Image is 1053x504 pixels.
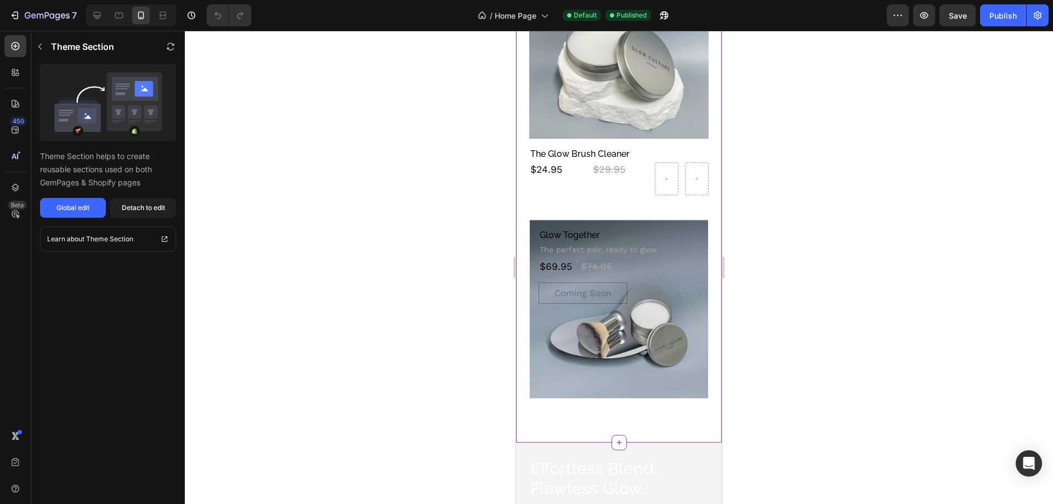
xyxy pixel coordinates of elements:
[47,234,84,245] p: Learn about
[574,10,597,20] span: Default
[76,132,129,146] div: $29.95
[939,4,976,26] button: Save
[64,229,97,243] div: $74.95
[989,10,1017,21] div: Publish
[1016,450,1042,477] div: Open Intercom Messenger
[207,4,251,26] div: Undo/Redo
[949,11,967,20] span: Save
[40,150,176,189] p: Theme Section helps to create reusable sections used on both GemPages & Shopify pages
[51,40,114,53] p: Theme Section
[56,203,89,213] div: Global edit
[22,198,183,211] a: Glow Together
[980,4,1026,26] button: Publish
[13,427,193,469] h2: Effortless Blend. Flawless Glow.
[516,31,722,504] iframe: Design area
[22,229,57,243] div: $69.95
[24,214,182,224] p: The perfect pair, ready to glow.
[490,10,492,21] span: /
[40,198,106,218] button: Global edit
[86,234,133,245] p: Theme Section
[72,9,77,22] p: 7
[8,201,26,209] div: Beta
[22,252,111,273] button: Coming Soon
[13,117,193,129] a: The Glow Brush Cleaner
[40,226,176,252] a: Learn about Theme Section
[495,10,536,21] span: Home Page
[4,4,82,26] button: 7
[616,10,647,20] span: Published
[110,198,176,218] button: Detach to edit
[10,117,26,126] div: 450
[122,203,165,213] div: Detach to edit
[13,132,67,146] div: $24.95
[38,257,95,268] div: Coming Soon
